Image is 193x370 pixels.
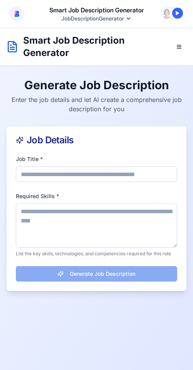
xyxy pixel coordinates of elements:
span: Smart Job Description Generator [49,5,144,15]
p: Enter the job details and let AI create a comprehensive job description for you [6,67,187,85]
div: Job Details [16,107,177,117]
h1: Smart Job Description Generator [23,6,172,31]
span: JobDescriptionGenerator [61,15,124,22]
label: Job Title * [16,127,43,134]
p: List the key skills, technologies, and competencies required for this role [16,222,177,229]
h1: Generate Job Description [6,50,187,64]
label: Required Skills * [16,165,59,171]
img: logo [15,11,19,17]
